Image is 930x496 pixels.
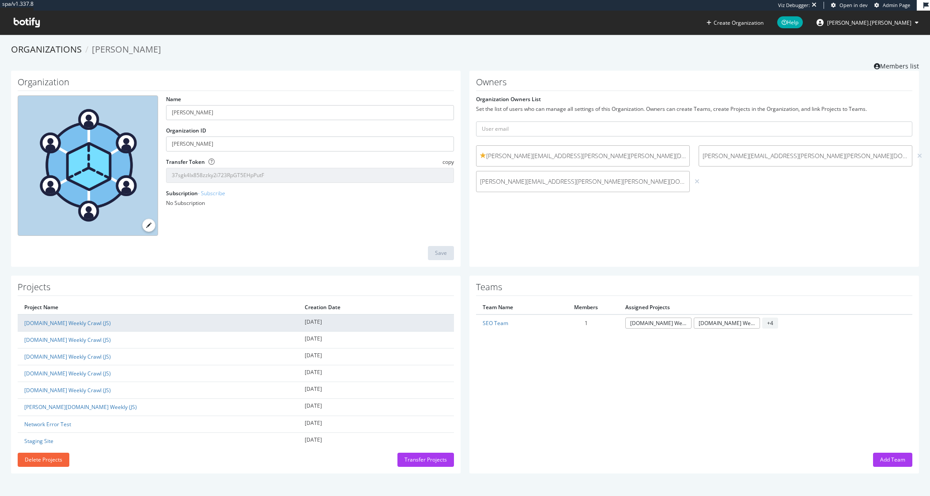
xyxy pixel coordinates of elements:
a: Members list [874,60,919,71]
div: Set the list of users who can manage all settings of this Organization. Owners can create Teams, ... [476,105,912,113]
label: Name [166,95,181,103]
td: [DATE] [298,331,454,348]
a: Network Error Test [24,420,71,428]
td: 1 [553,314,619,331]
input: User email [476,121,912,136]
label: Transfer Token [166,158,205,166]
td: [DATE] [298,314,454,332]
th: Creation Date [298,300,454,314]
td: [DATE] [298,399,454,416]
th: Project Name [18,300,298,314]
span: Admin Page [883,2,910,8]
h1: Owners [476,77,912,91]
span: laura.giuliari [827,19,911,27]
span: [PERSON_NAME] [92,43,161,55]
a: [PERSON_NAME][DOMAIN_NAME] Weekly (JS) [24,403,137,411]
button: Delete Projects [18,453,69,467]
a: Staging Site [24,437,53,445]
a: [DOMAIN_NAME] Weekly Crawl (JS) [24,353,111,360]
span: Open in dev [839,2,868,8]
span: copy [442,158,454,166]
button: [PERSON_NAME].[PERSON_NAME] [809,15,926,30]
a: - Subscribe [198,189,225,197]
div: Save [435,249,447,257]
input: name [166,105,454,120]
th: Team Name [476,300,553,314]
a: [DOMAIN_NAME] Weekly Crawl (JS) [24,386,111,394]
button: Save [428,246,454,260]
th: Members [553,300,619,314]
a: SEO Team [483,319,508,327]
td: [DATE] [298,348,454,365]
a: [DOMAIN_NAME] Weekly Crawl (JS) [24,336,111,344]
a: [DOMAIN_NAME] Weekly Crawl (JS) [24,370,111,377]
td: [DATE] [298,382,454,399]
h1: Projects [18,282,454,296]
span: [PERSON_NAME][EMAIL_ADDRESS][PERSON_NAME][PERSON_NAME][DOMAIN_NAME] [703,151,908,160]
a: [DOMAIN_NAME] Weekly Crawl (JS) [625,318,692,329]
div: Delete Projects [25,456,62,463]
label: Organization ID [166,127,206,134]
span: [PERSON_NAME][EMAIL_ADDRESS][PERSON_NAME][PERSON_NAME][DOMAIN_NAME] [480,151,686,160]
button: Transfer Projects [397,453,454,467]
a: Transfer Projects [397,456,454,463]
button: Create Organization [706,19,764,27]
div: No Subscription [166,199,454,207]
button: Add Team [873,453,912,467]
span: [PERSON_NAME][EMAIL_ADDRESS][PERSON_NAME][PERSON_NAME][DOMAIN_NAME] [480,177,686,186]
label: Organization Owners List [476,95,541,103]
div: Add Team [880,456,905,463]
div: Viz Debugger: [778,2,810,9]
a: Organizations [11,43,82,55]
input: Organization ID [166,136,454,151]
label: Subscription [166,189,225,197]
th: Assigned Projects [619,300,912,314]
a: Delete Projects [18,456,69,463]
ol: breadcrumbs [11,43,919,56]
a: Open in dev [831,2,868,9]
span: Help [777,16,803,28]
div: Transfer Projects [405,456,447,463]
a: [DOMAIN_NAME] Weekly Crawl (JS) [24,319,111,327]
h1: Organization [18,77,454,91]
td: [DATE] [298,416,454,432]
a: Admin Page [874,2,910,9]
a: [DOMAIN_NAME] Weekly Crawl (JS) [694,318,760,329]
a: Add Team [873,456,912,463]
td: [DATE] [298,432,454,449]
span: + 4 [762,318,778,329]
td: [DATE] [298,365,454,382]
h1: Teams [476,282,912,296]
